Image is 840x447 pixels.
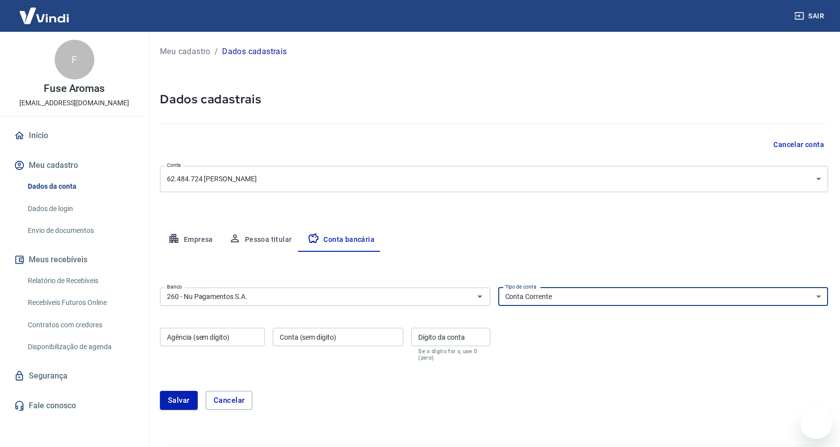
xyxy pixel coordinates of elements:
a: Segurança [12,365,137,387]
button: Meus recebíveis [12,249,137,271]
button: Cancelar [206,391,253,410]
img: Vindi [12,0,76,31]
a: Início [12,125,137,147]
a: Dados de login [24,199,137,219]
label: Tipo de conta [505,283,536,291]
a: Dados da conta [24,176,137,197]
p: Se o dígito for x, use 0 (zero) [418,348,483,361]
button: Abrir [473,290,487,303]
button: Sair [792,7,828,25]
button: Empresa [160,228,221,252]
a: Relatório de Recebíveis [24,271,137,291]
button: Salvar [160,391,198,410]
label: Conta [167,161,181,169]
label: Banco [167,283,182,291]
a: Meu cadastro [160,46,211,58]
a: Contratos com credores [24,315,137,335]
h5: Dados cadastrais [160,91,828,107]
a: Fale conosco [12,395,137,417]
iframe: Botão para abrir a janela de mensagens [800,407,832,439]
a: Recebíveis Futuros Online [24,293,137,313]
div: 62.484.724 [PERSON_NAME] [160,166,828,192]
button: Cancelar conta [769,136,828,154]
button: Pessoa titular [221,228,300,252]
button: Meu cadastro [12,154,137,176]
div: F [55,40,94,79]
button: Conta bancária [300,228,382,252]
a: Envio de documentos [24,221,137,241]
a: Disponibilização de agenda [24,337,137,357]
p: / [215,46,218,58]
p: Fuse Aromas [44,83,105,94]
p: [EMAIL_ADDRESS][DOMAIN_NAME] [19,98,129,108]
p: Dados cadastrais [222,46,287,58]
